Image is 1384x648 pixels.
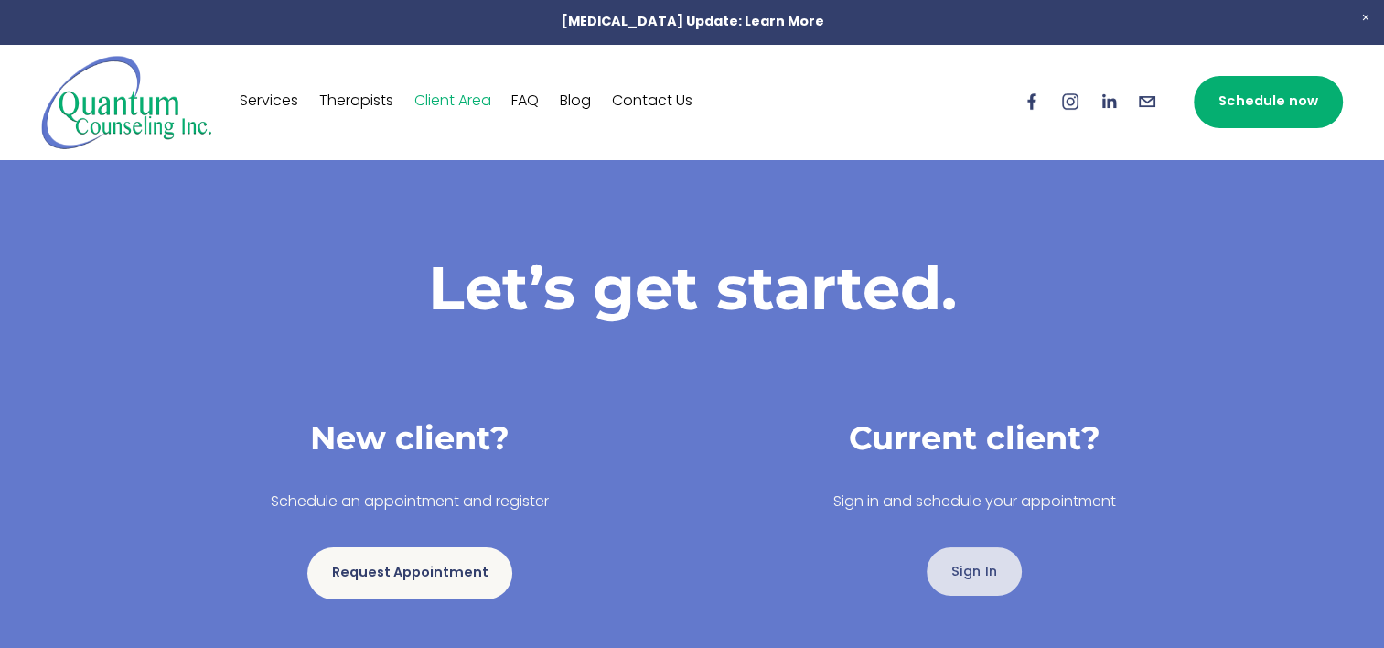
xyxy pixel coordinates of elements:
[511,87,539,116] a: FAQ
[1022,92,1042,112] a: Facebook
[1137,92,1157,112] a: info@quantumcounselinginc.com
[927,547,1022,596] a: Sign In
[144,251,1241,324] h1: Let’s get started.
[41,54,212,150] img: Quantum Counseling Inc. | Change starts here.
[708,490,1241,516] p: Sign in and schedule your appointment
[1060,92,1080,112] a: Instagram
[414,87,491,116] a: Client Area
[144,417,677,460] h3: New client?
[708,417,1241,460] h3: Current client?
[1194,76,1342,128] a: Schedule now
[240,87,298,116] a: Services
[319,87,393,116] a: Therapists
[307,547,512,599] a: Request Appointment
[612,87,692,116] a: Contact Us
[560,87,591,116] a: Blog
[1099,92,1119,112] a: LinkedIn
[144,490,677,516] p: Schedule an appointment and register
